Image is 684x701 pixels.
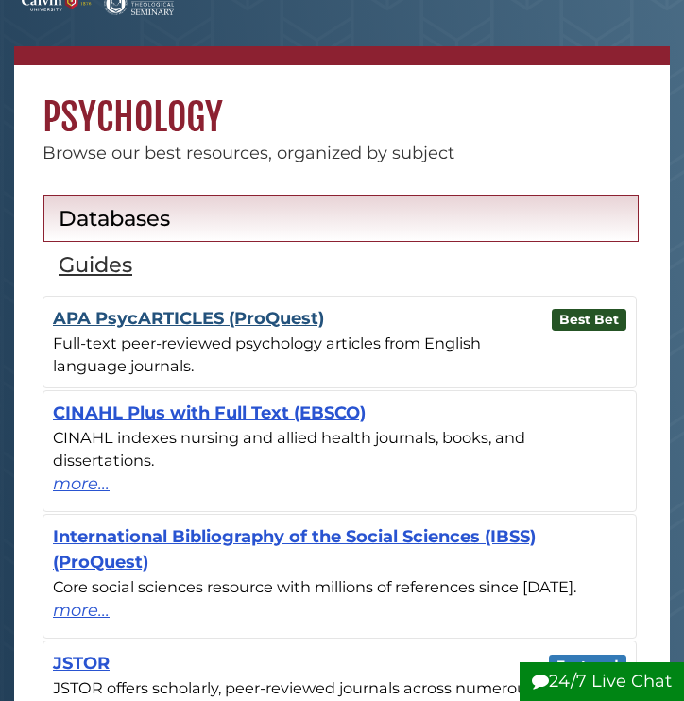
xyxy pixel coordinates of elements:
a: International Bibliography of the Social Sciences (IBSS) (ProQuest) [53,526,536,573]
h1: Psychology [14,65,670,141]
span: Featured [549,655,627,676]
button: 24/7 Live Chat [520,662,684,701]
h2: Databases [59,205,624,231]
a: CINAHL Plus with Full Text (EBSCO) [53,402,366,423]
div: Full-text peer-reviewed psychology articles from English language journals. [53,332,626,378]
div: Core social sciences resource with millions of references since [DATE]. [53,575,626,598]
a: JSTOR [53,653,110,674]
nav: breadcrumb [14,46,670,65]
h2: Guides [59,251,624,278]
a: more... [53,471,626,497]
div: Browse our best resources, organized by subject [14,141,670,166]
div: CINAHL indexes nursing and allied health journals, books, and dissertations. [53,426,626,472]
span: Best Bet [552,309,627,331]
a: more... [53,598,626,624]
a: Guides [43,241,639,287]
a: Databases [43,195,639,242]
a: APA PsycARTICLES (ProQuest) [53,308,324,329]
